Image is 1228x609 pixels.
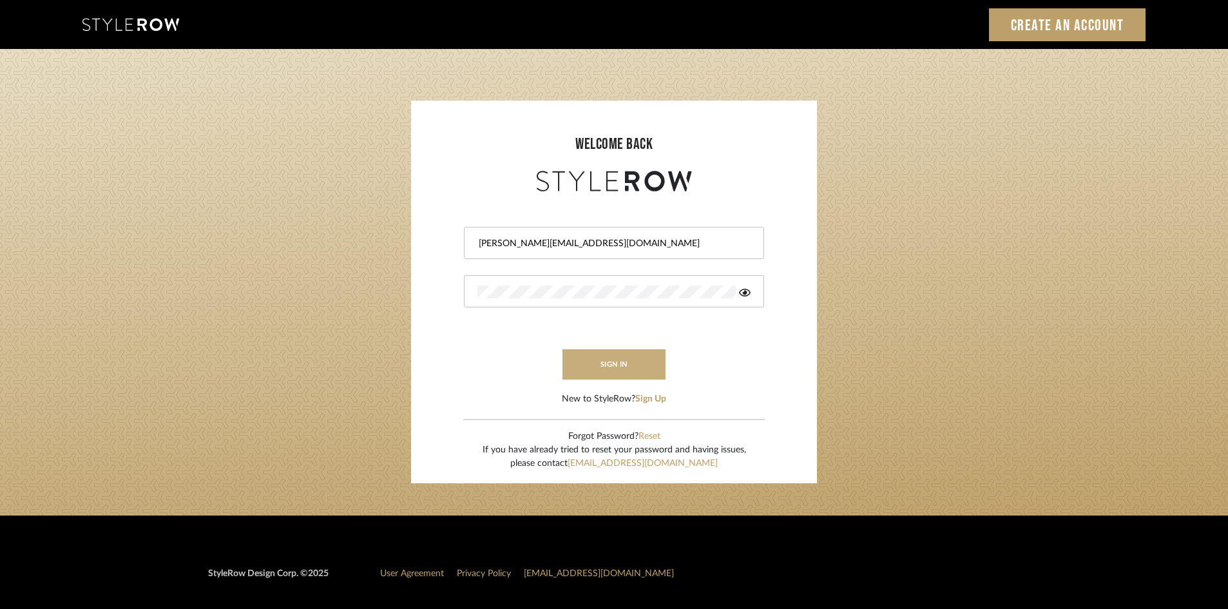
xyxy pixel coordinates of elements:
[457,569,511,578] a: Privacy Policy
[562,392,666,406] div: New to StyleRow?
[424,133,804,156] div: welcome back
[562,349,666,380] button: sign in
[477,237,747,250] input: Email Address
[638,430,660,443] button: Reset
[483,430,746,443] div: Forgot Password?
[524,569,674,578] a: [EMAIL_ADDRESS][DOMAIN_NAME]
[483,443,746,470] div: If you have already tried to reset your password and having issues, please contact
[208,567,329,591] div: StyleRow Design Corp. ©2025
[989,8,1146,41] a: Create an Account
[380,569,444,578] a: User Agreement
[635,392,666,406] button: Sign Up
[568,459,718,468] a: [EMAIL_ADDRESS][DOMAIN_NAME]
